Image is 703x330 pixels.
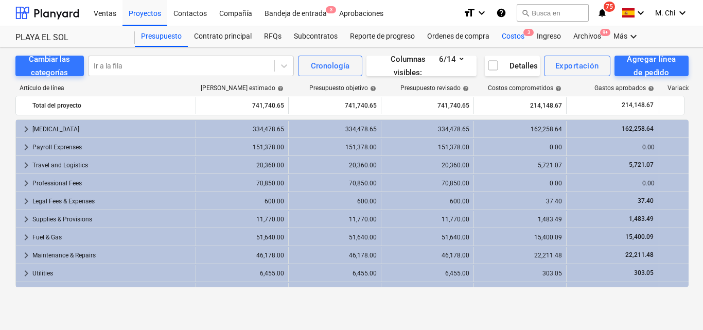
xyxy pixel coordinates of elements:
[32,157,191,173] div: Travel and Logistics
[20,177,32,189] span: keyboard_arrow_right
[200,180,284,187] div: 70,850.00
[385,198,469,205] div: 600.00
[200,97,284,114] div: 741,740.65
[32,229,191,246] div: Fuel & Gas
[646,85,654,92] span: help
[628,215,655,222] span: 1,483.49
[478,270,562,277] div: 303.05
[200,270,284,277] div: 6,455.00
[553,85,561,92] span: help
[385,180,469,187] div: 70,850.00
[293,144,377,151] div: 151,378.00
[676,7,689,19] i: keyboard_arrow_down
[385,270,469,277] div: 6,455.00
[200,234,284,241] div: 51,640.00
[385,252,469,259] div: 46,178.00
[478,198,562,205] div: 37.40
[135,26,188,47] a: Presupuesto
[637,197,655,204] span: 37.40
[28,53,72,80] div: Cambiar las categorías
[293,198,377,205] div: 600.00
[20,249,32,262] span: keyboard_arrow_right
[523,29,534,36] span: 3
[311,59,349,73] div: Cronología
[379,53,464,80] div: Columnas visibles : 6/14
[571,180,655,187] div: 0.00
[200,144,284,151] div: 151,378.00
[366,56,477,76] button: Columnas visibles:6/14
[633,269,655,276] span: 303.05
[200,216,284,223] div: 11,770.00
[487,59,538,73] div: Detalles
[652,281,703,330] div: Widget de chat
[607,26,646,47] div: Más
[200,252,284,259] div: 46,178.00
[258,26,288,47] a: RFQs
[571,144,655,151] div: 0.00
[655,9,675,17] span: M. Chi
[544,56,610,76] button: Exportación
[385,144,469,151] div: 151,378.00
[368,85,376,92] span: help
[478,162,562,169] div: 5,721.07
[496,26,531,47] div: Costos
[32,247,191,264] div: Maintenance & Repairs
[597,7,607,19] i: notifications
[478,252,562,259] div: 22,211.48
[567,26,607,47] div: Archivos
[478,144,562,151] div: 0.00
[488,84,561,92] div: Costos comprometidos
[20,267,32,280] span: keyboard_arrow_right
[531,26,567,47] a: Ingreso
[32,97,191,114] div: Total del proyecto
[201,84,284,92] div: [PERSON_NAME] estimado
[478,234,562,241] div: 15,400.09
[32,193,191,210] div: Legal Fees & Expenses
[15,84,196,92] div: Artículo de línea
[385,216,469,223] div: 11,770.00
[624,233,655,240] span: 15,400.09
[478,180,562,187] div: 0.00
[521,9,530,17] span: search
[478,216,562,223] div: 1,483.49
[635,7,647,19] i: keyboard_arrow_down
[344,26,421,47] a: Reporte de progreso
[20,213,32,225] span: keyboard_arrow_right
[385,234,469,241] div: 51,640.00
[298,56,362,76] button: Cronología
[517,4,589,22] button: Busca en
[626,53,677,80] div: Agregar línea de pedido
[385,97,469,114] div: 741,740.65
[594,84,654,92] div: Gastos aprobados
[293,97,377,114] div: 741,740.65
[600,29,610,36] span: 9+
[200,198,284,205] div: 600.00
[567,26,607,47] a: Archivos9+
[293,234,377,241] div: 51,640.00
[15,32,122,43] div: PLAYA EL SOL
[614,56,689,76] button: Agregar línea de pedido
[293,162,377,169] div: 20,360.00
[32,121,191,137] div: [MEDICAL_DATA]
[20,159,32,171] span: keyboard_arrow_right
[476,7,488,19] i: keyboard_arrow_down
[385,126,469,133] div: 334,478.65
[275,85,284,92] span: help
[288,26,344,47] a: Subcontratos
[188,26,258,47] a: Contrato principal
[20,123,32,135] span: keyboard_arrow_right
[293,216,377,223] div: 11,770.00
[293,180,377,187] div: 70,850.00
[555,59,599,73] div: Exportación
[20,231,32,244] span: keyboard_arrow_right
[621,125,655,132] span: 162,258.64
[624,251,655,258] span: 22,211.48
[604,2,615,12] span: 75
[20,195,32,207] span: keyboard_arrow_right
[309,84,376,92] div: Presupuesto objetivo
